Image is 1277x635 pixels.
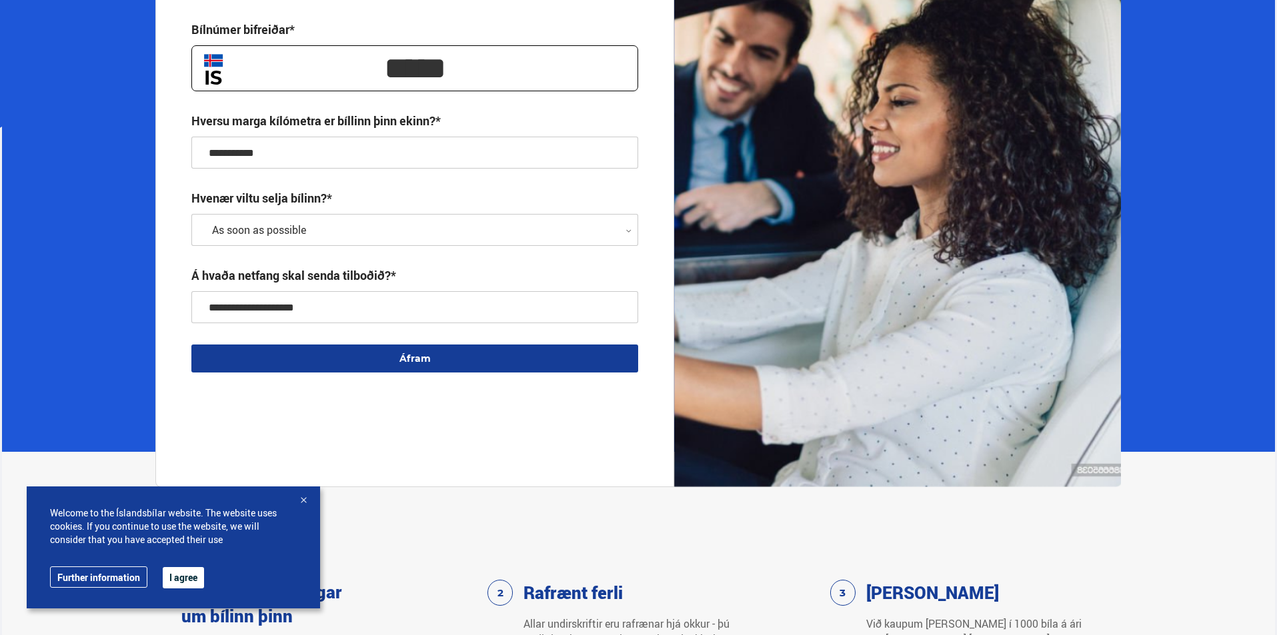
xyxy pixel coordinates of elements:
div: Á hvaða netfang skal senda tilboðið?* [191,267,396,283]
button: Áfram [191,344,638,372]
h3: [PERSON_NAME] [866,580,999,604]
div: Hversu marga kílómetra er bíllinn þinn ekinn?* [191,113,441,129]
div: Bílnúmer bifreiðar* [191,21,295,37]
button: I agree [163,567,204,588]
span: Welcome to the Íslandsbílar website. The website uses cookies. If you continue to use the website... [50,506,297,546]
label: Hvenær viltu selja bílinn?* [191,190,332,206]
button: Opna LiveChat spjallviðmót [11,5,51,45]
h3: Rafrænt ferli [523,580,623,604]
a: Further information [50,566,147,588]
